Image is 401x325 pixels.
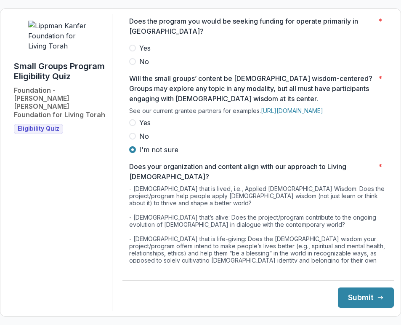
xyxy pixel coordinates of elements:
span: No [139,56,149,67]
p: Does your organization and content align with our approach to Living [DEMOGRAPHIC_DATA]? [129,161,375,182]
h2: Foundation - [PERSON_NAME] [PERSON_NAME] Foundation for Living Torah [14,86,105,119]
span: Yes [139,43,151,53]
span: No [139,131,149,141]
p: Does the program you would be seeking funding for operate primarily in [GEOGRAPHIC_DATA]? [129,16,375,36]
span: Eligibility Quiz [18,125,59,132]
span: I'm not sure [139,145,178,155]
a: [URL][DOMAIN_NAME] [261,107,323,114]
img: Lippman Kanfer Foundation for Living Torah [28,21,91,51]
div: - [DEMOGRAPHIC_DATA] that is lived, i.e., Applied [DEMOGRAPHIC_DATA] Wisdom: Does the project/pro... [129,185,387,274]
div: See our current grantee partners for examples. [129,107,387,118]
button: Submit [338,287,394,308]
h1: Small Groups Program Eligibility Quiz [14,61,105,81]
p: Will the small groups’ content be [DEMOGRAPHIC_DATA] wisdom-centered? Groups may explore any topi... [129,73,375,104]
span: Yes [139,118,151,128]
